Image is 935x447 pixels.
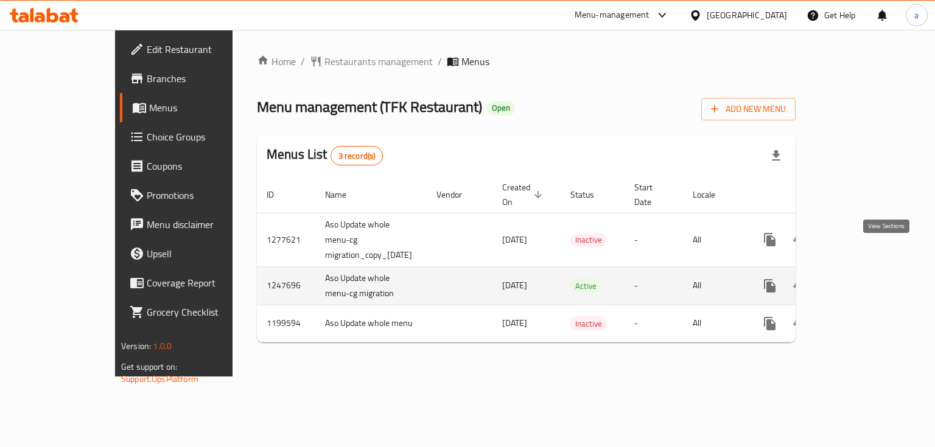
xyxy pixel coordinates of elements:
[570,279,601,293] span: Active
[914,9,919,22] span: a
[147,246,262,261] span: Upsell
[570,187,610,202] span: Status
[325,187,362,202] span: Name
[683,266,746,305] td: All
[487,103,515,113] span: Open
[762,141,791,170] div: Export file
[625,213,683,266] td: -
[149,100,262,115] span: Menus
[120,93,271,122] a: Menus
[147,217,262,232] span: Menu disclaimer
[502,277,527,293] span: [DATE]
[257,266,315,305] td: 1247696
[147,188,262,203] span: Promotions
[147,71,262,86] span: Branches
[324,54,433,69] span: Restaurants management
[147,130,262,144] span: Choice Groups
[310,54,433,69] a: Restaurants management
[625,305,683,342] td: -
[711,102,786,117] span: Add New Menu
[120,210,271,239] a: Menu disclaimer
[121,338,151,354] span: Version:
[701,98,796,120] button: Add New Menu
[570,233,607,247] span: Inactive
[461,54,489,69] span: Menus
[267,145,383,165] h2: Menus List
[693,187,731,202] span: Locale
[120,64,271,93] a: Branches
[257,93,482,120] span: Menu management ( TFK Restaurant )
[257,213,315,266] td: 1277621
[331,146,383,165] div: Total records count
[625,266,683,305] td: -
[147,42,262,57] span: Edit Restaurant
[120,151,271,181] a: Coupons
[570,233,607,248] div: Inactive
[634,180,668,209] span: Start Date
[436,187,478,202] span: Vendor
[755,309,785,338] button: more
[120,239,271,268] a: Upsell
[315,213,427,266] td: Aso Update whole menu-cg migration_copy_[DATE]
[257,176,882,342] table: enhanced table
[120,122,271,151] a: Choice Groups
[267,187,290,202] span: ID
[785,225,814,254] button: Change Status
[153,338,172,354] span: 1.0.0
[120,297,271,327] a: Grocery Checklist
[785,271,814,300] button: Change Status
[707,9,787,22] div: [GEOGRAPHIC_DATA]
[502,315,527,331] span: [DATE]
[120,181,271,210] a: Promotions
[438,54,442,69] li: /
[575,8,650,23] div: Menu-management
[785,309,814,338] button: Change Status
[746,176,882,213] th: Actions
[315,266,427,305] td: Aso Update whole menu-cg migration
[502,180,546,209] span: Created On
[331,150,383,162] span: 3 record(s)
[502,232,527,248] span: [DATE]
[315,305,427,342] td: Aso Update whole menu
[683,305,746,342] td: All
[570,317,607,331] span: Inactive
[755,225,785,254] button: more
[257,54,796,69] nav: breadcrumb
[120,35,271,64] a: Edit Restaurant
[121,359,177,375] span: Get support on:
[121,371,198,387] a: Support.OpsPlatform
[147,305,262,319] span: Grocery Checklist
[683,213,746,266] td: All
[147,275,262,290] span: Coverage Report
[301,54,305,69] li: /
[487,101,515,116] div: Open
[755,271,785,300] button: more
[257,54,296,69] a: Home
[120,268,271,297] a: Coverage Report
[257,305,315,342] td: 1199594
[147,159,262,173] span: Coupons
